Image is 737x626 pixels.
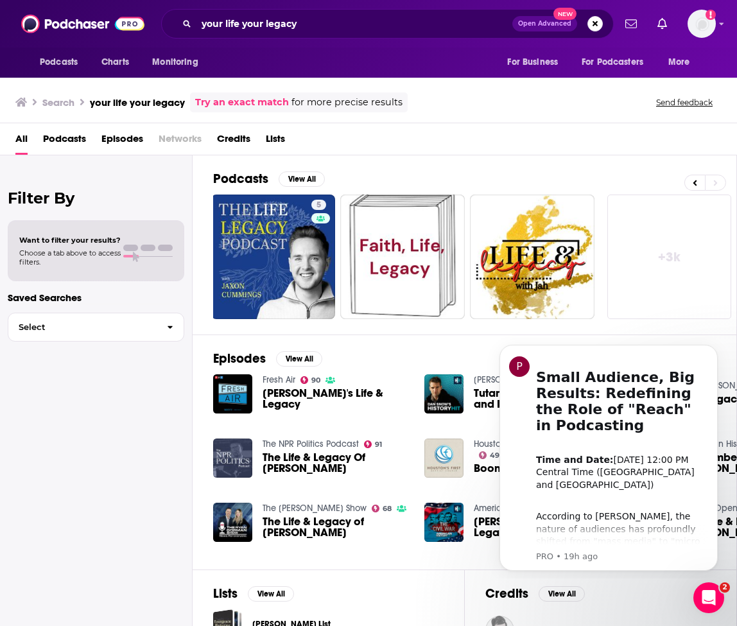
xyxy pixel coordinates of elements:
[263,388,409,410] a: Biggie's Life & Legacy
[43,128,86,155] a: Podcasts
[213,503,252,542] img: The Life & Legacy of Pope Francis
[659,50,706,74] button: open menu
[101,128,143,155] a: Episodes
[480,333,737,578] iframe: Intercom notifications message
[263,439,359,449] a: The NPR Politics Podcast
[8,313,184,342] button: Select
[291,95,403,110] span: for more precise results
[424,439,464,478] img: Boomers: Our Life's Legacy
[195,95,289,110] a: Try an exact match
[474,439,603,449] a: Houston's First Baptist Church
[101,53,129,71] span: Charts
[706,10,716,20] svg: Add a profile image
[143,50,214,74] button: open menu
[279,171,325,187] button: View All
[688,10,716,38] span: Logged in as Society22
[211,195,336,319] a: 5
[474,516,620,538] a: Robert E Lee: Life & Legacy
[539,586,585,602] button: View All
[19,248,121,266] span: Choose a tab above to access filters.
[372,505,392,512] a: 68
[652,97,716,108] button: Send feedback
[720,582,730,593] span: 2
[196,13,512,34] input: Search podcasts, credits, & more...
[474,374,579,385] a: Dan Snow's History Hit
[316,199,321,212] span: 5
[668,53,690,71] span: More
[263,374,295,385] a: Fresh Air
[213,351,266,367] h2: Episodes
[31,50,94,74] button: open menu
[311,200,326,210] a: 5
[213,439,252,478] img: The Life & Legacy Of Jimmy Carter
[263,388,409,410] span: [PERSON_NAME]'s Life & Legacy
[213,374,252,413] img: Biggie's Life & Legacy
[8,323,157,331] span: Select
[213,171,268,187] h2: Podcasts
[161,9,614,39] div: Search podcasts, credits, & more...
[474,516,620,538] span: [PERSON_NAME]: Life & Legacy
[364,440,383,448] a: 91
[152,53,198,71] span: Monitoring
[424,503,464,542] img: Robert E Lee: Life & Legacy
[217,128,250,155] a: Credits
[518,21,571,27] span: Open Advanced
[213,351,322,367] a: EpisodesView All
[424,374,464,413] img: Tutankhamun: Life, Legacy and Discovery
[474,388,620,410] a: Tutankhamun: Life, Legacy and Discovery
[15,128,28,155] a: All
[19,236,121,245] span: Want to filter your results?
[263,452,409,474] span: The Life & Legacy Of [PERSON_NAME]
[474,503,553,514] a: American History Hit
[485,586,585,602] a: CreditsView All
[93,50,137,74] a: Charts
[266,128,285,155] a: Lists
[485,586,528,602] h2: Credits
[42,96,74,109] h3: Search
[652,13,672,35] a: Show notifications dropdown
[479,451,500,459] a: 49
[311,378,320,383] span: 90
[688,10,716,38] img: User Profile
[213,586,238,602] h2: Lists
[21,12,144,36] img: Podchaser - Follow, Share and Rate Podcasts
[693,582,724,613] iframe: Intercom live chat
[375,442,382,448] span: 91
[8,189,184,207] h2: Filter By
[582,53,643,71] span: For Podcasters
[263,452,409,474] a: The Life & Legacy Of Jimmy Carter
[213,586,294,602] a: ListsView All
[573,50,662,74] button: open menu
[507,53,558,71] span: For Business
[383,506,392,512] span: 68
[688,10,716,38] button: Show profile menu
[553,8,577,20] span: New
[498,50,574,74] button: open menu
[263,516,409,538] span: The Life & Legacy of [PERSON_NAME]
[474,463,611,474] a: Boomers: Our Life's Legacy
[263,503,367,514] a: The Ryan Gorman Show
[40,53,78,71] span: Podcasts
[159,128,202,155] span: Networks
[213,171,325,187] a: PodcastsView All
[300,376,321,384] a: 90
